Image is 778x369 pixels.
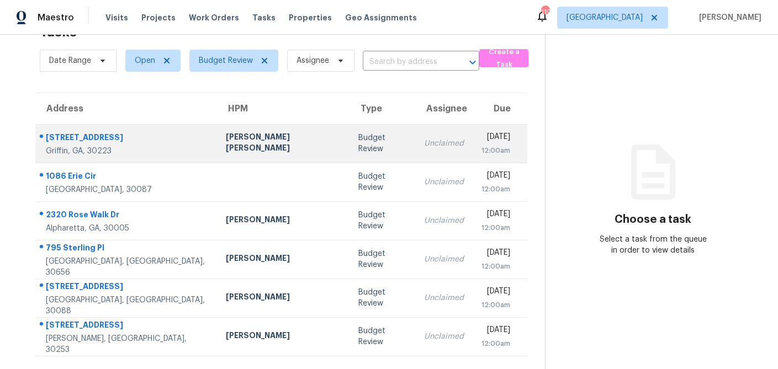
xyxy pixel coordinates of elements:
span: Work Orders [189,12,239,23]
th: Type [350,93,415,124]
div: [GEOGRAPHIC_DATA], [GEOGRAPHIC_DATA], 30088 [46,295,208,317]
div: 12:00am [481,145,510,156]
div: [PERSON_NAME] [226,214,341,228]
div: 12:00am [481,184,510,195]
div: Budget Review [358,171,406,193]
span: Date Range [49,55,91,66]
th: HPM [217,93,350,124]
input: Search by address [363,54,448,71]
h3: Choose a task [615,214,691,225]
th: Assignee [415,93,473,124]
span: [PERSON_NAME] [695,12,761,23]
div: Alpharetta, GA, 30005 [46,223,208,234]
div: [STREET_ADDRESS] [46,281,208,295]
span: Visits [105,12,128,23]
div: 1086 Erie Cir [46,170,208,184]
div: Budget Review [358,132,406,154]
div: Unclaimed [424,138,464,149]
div: Unclaimed [424,254,464,265]
span: Geo Assignments [345,12,417,23]
div: [PERSON_NAME] [226,330,341,344]
div: [PERSON_NAME] [226,291,341,305]
span: Open [135,55,155,66]
th: Due [473,93,527,124]
div: [DATE] [481,170,510,184]
h2: Tasks [40,26,77,38]
span: Properties [289,12,332,23]
div: Griffin, GA, 30223 [46,146,208,157]
div: Budget Review [358,287,406,309]
div: Unclaimed [424,215,464,226]
span: [GEOGRAPHIC_DATA] [567,12,643,23]
div: Unclaimed [424,292,464,303]
div: [GEOGRAPHIC_DATA], 30087 [46,184,208,195]
div: [PERSON_NAME] [226,253,341,266]
span: Assignee [297,55,329,66]
div: [PERSON_NAME] [PERSON_NAME] [226,131,341,156]
div: [DATE] [481,286,510,300]
div: Select a task from the queue in order to view details [600,234,707,256]
span: Budget Review [199,55,253,66]
span: Projects [141,12,176,23]
span: Maestro [38,12,74,23]
div: [PERSON_NAME], [GEOGRAPHIC_DATA], 30253 [46,333,208,355]
div: [DATE] [481,324,510,338]
div: [STREET_ADDRESS] [46,319,208,333]
div: 12:00am [481,300,510,311]
th: Address [35,93,217,124]
div: 795 Sterling Pl [46,242,208,256]
div: 12:00am [481,222,510,233]
div: Budget Review [358,248,406,270]
div: Budget Review [358,325,406,347]
div: [DATE] [481,247,510,261]
div: 119 [541,7,549,18]
button: Open [465,55,480,70]
div: Budget Review [358,210,406,232]
div: 2320 Rose Walk Dr [46,209,208,223]
div: [DATE] [481,131,510,145]
div: [DATE] [481,208,510,222]
div: Unclaimed [424,331,464,342]
span: Tasks [252,14,276,22]
div: Unclaimed [424,177,464,188]
div: 12:00am [481,261,510,272]
div: [GEOGRAPHIC_DATA], [GEOGRAPHIC_DATA], 30656 [46,256,208,278]
div: [STREET_ADDRESS] [46,132,208,146]
div: 12:00am [481,338,510,349]
button: Create a Task [479,49,528,67]
span: Create a Task [485,46,523,71]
